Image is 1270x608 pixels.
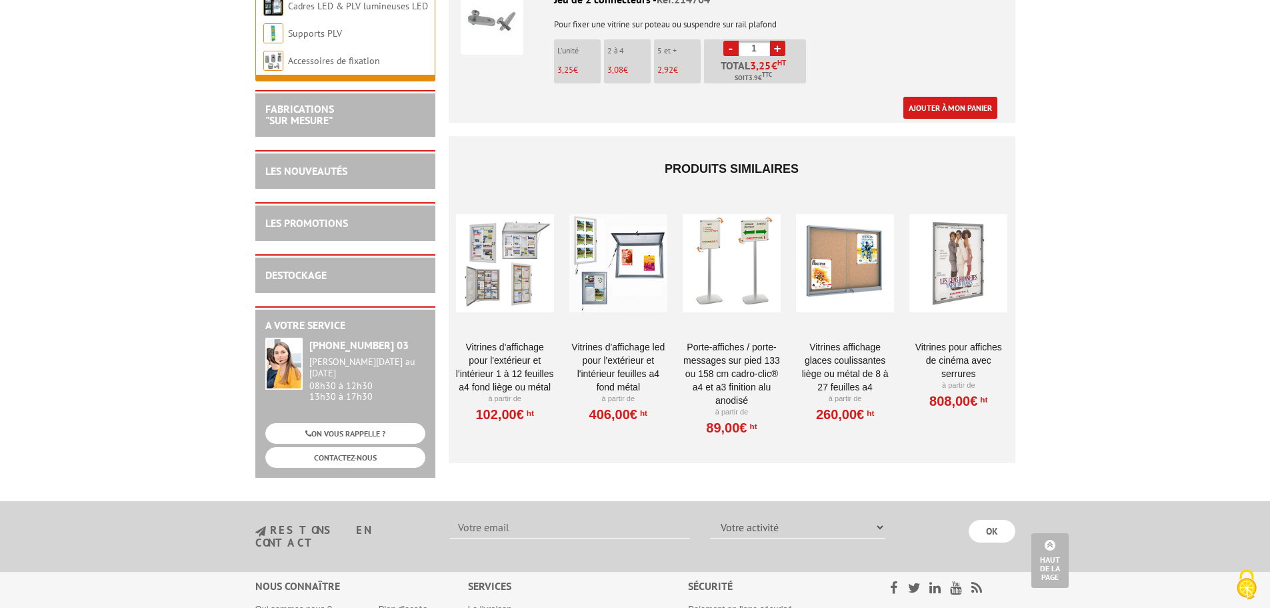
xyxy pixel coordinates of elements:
[683,407,781,418] p: À partir de
[461,11,1003,29] p: Pour fixer une vitrine sur poteau ou suspendre sur rail plafond
[903,97,997,119] a: Ajouter à mon panier
[475,410,533,418] a: 102,00€HT
[557,46,601,55] p: L'unité
[265,320,425,332] h2: A votre service
[665,162,799,176] span: Produits similaires
[723,41,739,56] a: -
[762,71,772,78] sup: TTC
[468,579,689,594] div: Services
[255,526,266,537] img: newsletter.jpg
[637,408,647,418] sup: HT
[456,340,554,394] a: Vitrines d'affichage pour l'extérieur et l'intérieur 1 à 12 feuilles A4 fond liège ou métal
[265,102,334,127] a: FABRICATIONS"Sur Mesure"
[607,65,651,75] p: €
[777,58,786,67] sup: HT
[796,394,894,404] p: À partir de
[977,395,987,404] sup: HT
[288,55,380,67] a: Accessoires de fixation
[524,408,534,418] sup: HT
[288,27,342,39] a: Supports PLV
[816,410,874,418] a: 260,00€HT
[657,65,701,75] p: €
[1230,568,1263,601] img: Cookies (fenêtre modale)
[683,340,781,407] a: Porte-affiches / Porte-messages sur pied 133 ou 158 cm Cadro-Clic® A4 et A3 finition alu anodisé
[263,23,283,43] img: Supports PLV
[657,64,673,75] span: 2,92
[265,447,425,468] a: CONTACTEZ-NOUS
[747,422,757,431] sup: HT
[450,516,690,539] input: Votre email
[749,73,758,83] span: 3.9
[750,60,786,71] span: €
[607,64,623,75] span: 3,08
[688,579,855,594] div: Sécurité
[255,525,431,548] h3: restons en contact
[309,356,425,402] div: 08h30 à 12h30 13h30 à 17h30
[1223,563,1270,608] button: Cookies (fenêtre modale)
[456,394,554,404] p: À partir de
[750,60,771,71] span: 3,25
[770,41,785,56] a: +
[796,340,894,394] a: Vitrines affichage glaces coulissantes liège ou métal de 8 à 27 feuilles A4
[969,520,1015,543] input: OK
[309,356,425,379] div: [PERSON_NAME][DATE] au [DATE]
[265,338,303,390] img: widget-service.jpg
[569,394,667,404] p: À partir de
[265,423,425,444] a: ON VOUS RAPPELLE ?
[909,340,1007,380] a: Vitrines pour affiches de cinéma avec serrures
[1031,533,1069,588] a: Haut de la page
[864,408,874,418] sup: HT
[557,64,573,75] span: 3,25
[557,65,601,75] p: €
[309,338,409,352] strong: [PHONE_NUMBER] 03
[929,397,987,405] a: 808,00€HT
[263,51,283,71] img: Accessoires de fixation
[265,268,327,282] a: DESTOCKAGE
[909,380,1007,391] p: À partir de
[265,216,348,230] a: LES PROMOTIONS
[607,46,651,55] p: 2 à 4
[255,579,468,594] div: Nous connaître
[707,60,806,83] p: Total
[657,46,701,55] p: 5 et +
[735,73,772,83] span: Soit €
[589,410,647,418] a: 406,00€HT
[265,164,347,178] a: LES NOUVEAUTÉS
[706,424,757,432] a: 89,00€HT
[569,340,667,394] a: Vitrines d'affichage LED pour l'extérieur et l'intérieur feuilles A4 fond métal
